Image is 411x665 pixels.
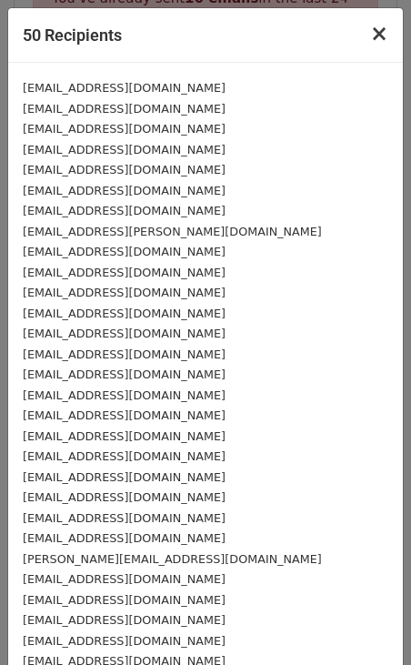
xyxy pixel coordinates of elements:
small: [EMAIL_ADDRESS][DOMAIN_NAME] [23,184,226,197]
small: [EMAIL_ADDRESS][DOMAIN_NAME] [23,634,226,648]
small: [EMAIL_ADDRESS][DOMAIN_NAME] [23,81,226,95]
button: Close [356,8,403,59]
small: [EMAIL_ADDRESS][DOMAIN_NAME] [23,327,226,340]
small: [EMAIL_ADDRESS][DOMAIN_NAME] [23,470,226,484]
small: [EMAIL_ADDRESS][DOMAIN_NAME] [23,388,226,402]
small: [EMAIL_ADDRESS][DOMAIN_NAME] [23,122,226,136]
small: [EMAIL_ADDRESS][DOMAIN_NAME] [23,163,226,176]
small: [EMAIL_ADDRESS][DOMAIN_NAME] [23,490,226,504]
small: [PERSON_NAME][EMAIL_ADDRESS][DOMAIN_NAME] [23,552,322,566]
small: [EMAIL_ADDRESS][DOMAIN_NAME] [23,449,226,463]
small: [EMAIL_ADDRESS][DOMAIN_NAME] [23,204,226,217]
small: [EMAIL_ADDRESS][DOMAIN_NAME] [23,245,226,258]
small: [EMAIL_ADDRESS][DOMAIN_NAME] [23,408,226,422]
small: [EMAIL_ADDRESS][DOMAIN_NAME] [23,307,226,320]
small: [EMAIL_ADDRESS][DOMAIN_NAME] [23,102,226,116]
small: [EMAIL_ADDRESS][DOMAIN_NAME] [23,429,226,443]
small: [EMAIL_ADDRESS][DOMAIN_NAME] [23,368,226,381]
span: × [370,21,388,46]
small: [EMAIL_ADDRESS][DOMAIN_NAME] [23,511,226,525]
small: [EMAIL_ADDRESS][DOMAIN_NAME] [23,348,226,361]
small: [EMAIL_ADDRESS][PERSON_NAME][DOMAIN_NAME] [23,225,322,238]
small: [EMAIL_ADDRESS][DOMAIN_NAME] [23,593,226,607]
iframe: Chat Widget [320,578,411,665]
small: [EMAIL_ADDRESS][DOMAIN_NAME] [23,613,226,627]
h5: 50 Recipients [23,23,122,47]
small: [EMAIL_ADDRESS][DOMAIN_NAME] [23,143,226,156]
small: [EMAIL_ADDRESS][DOMAIN_NAME] [23,266,226,279]
small: [EMAIL_ADDRESS][DOMAIN_NAME] [23,531,226,545]
small: [EMAIL_ADDRESS][DOMAIN_NAME] [23,286,226,299]
small: [EMAIL_ADDRESS][DOMAIN_NAME] [23,572,226,586]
